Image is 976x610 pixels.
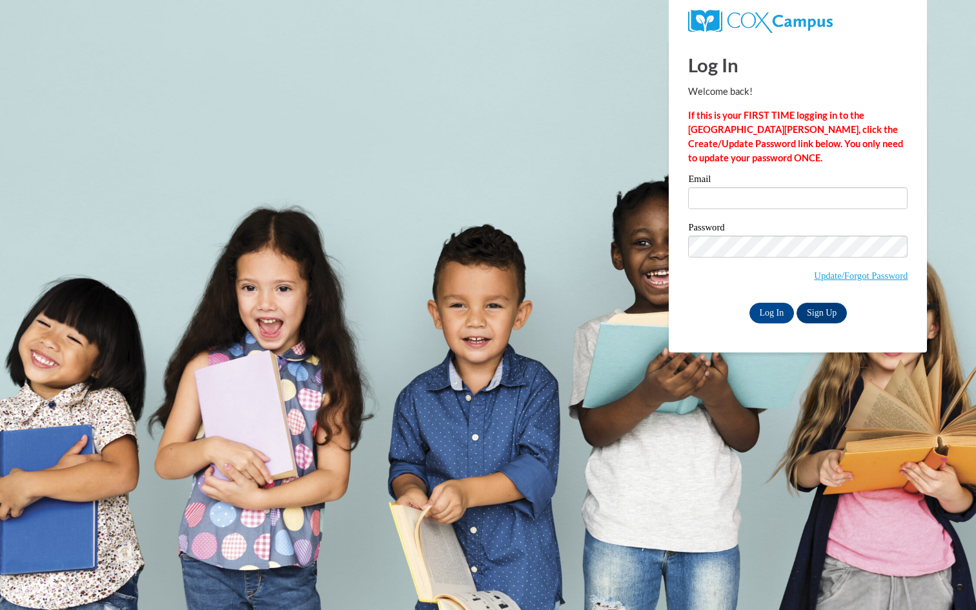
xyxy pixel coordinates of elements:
a: Update/Forgot Password [814,270,908,281]
h1: Log In [688,52,908,78]
strong: If this is your FIRST TIME logging in to the [GEOGRAPHIC_DATA][PERSON_NAME], click the Create/Upd... [688,110,903,163]
input: Log In [749,303,795,323]
label: Password [688,223,908,236]
a: COX Campus [688,15,832,26]
img: COX Campus [688,10,832,33]
a: Sign Up [797,303,847,323]
label: Email [688,174,908,187]
p: Welcome back! [688,85,908,99]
